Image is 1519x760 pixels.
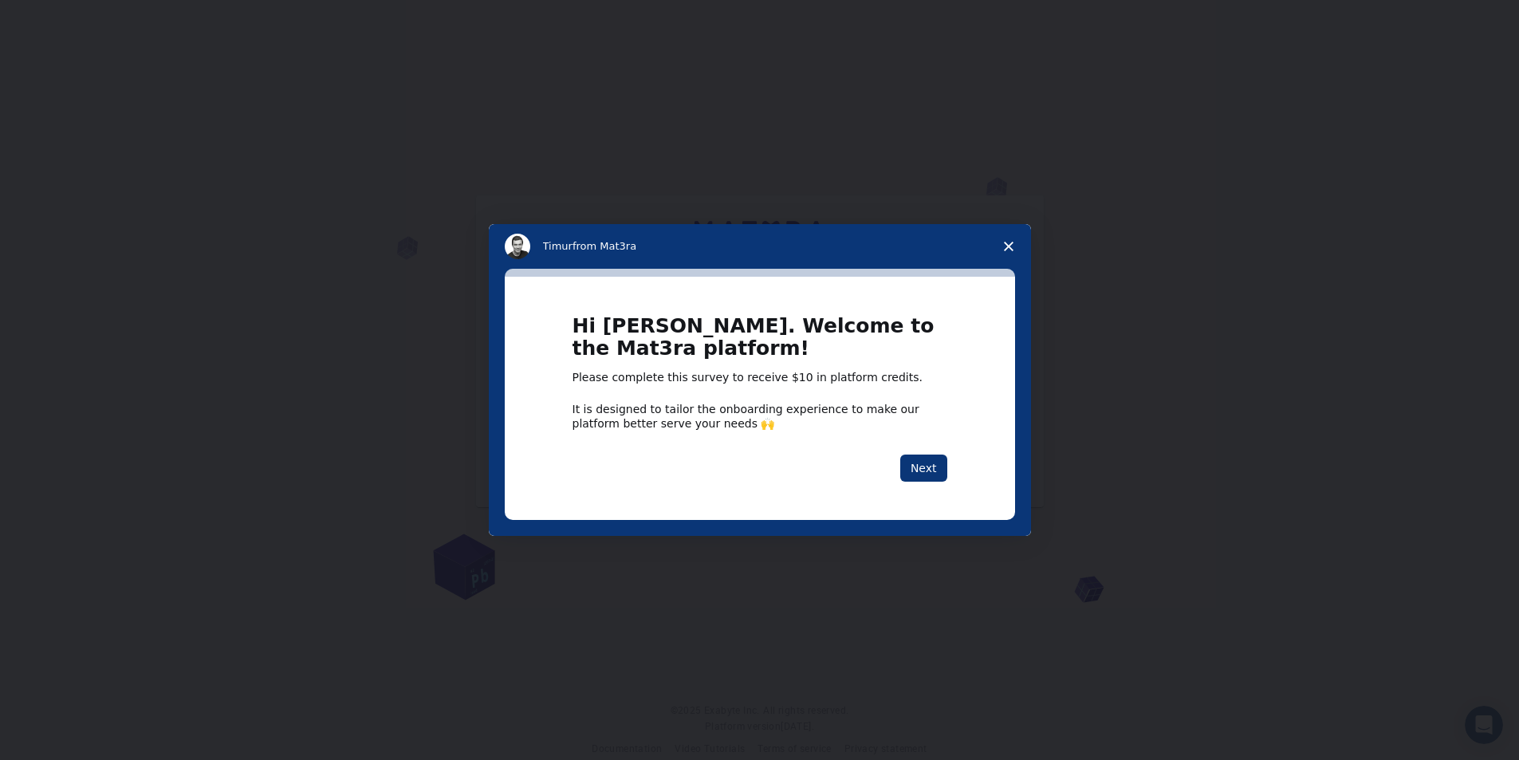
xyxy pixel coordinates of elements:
[543,240,573,252] span: Timur
[32,11,89,26] span: Suporte
[573,402,947,431] div: It is designed to tailor the onboarding experience to make our platform better serve your needs 🙌
[505,234,530,259] img: Profile image for Timur
[573,370,947,386] div: Please complete this survey to receive $10 in platform credits.
[573,315,947,370] h1: Hi [PERSON_NAME]. Welcome to the Mat3ra platform!
[986,224,1031,269] span: Close survey
[573,240,636,252] span: from Mat3ra
[900,455,947,482] button: Next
